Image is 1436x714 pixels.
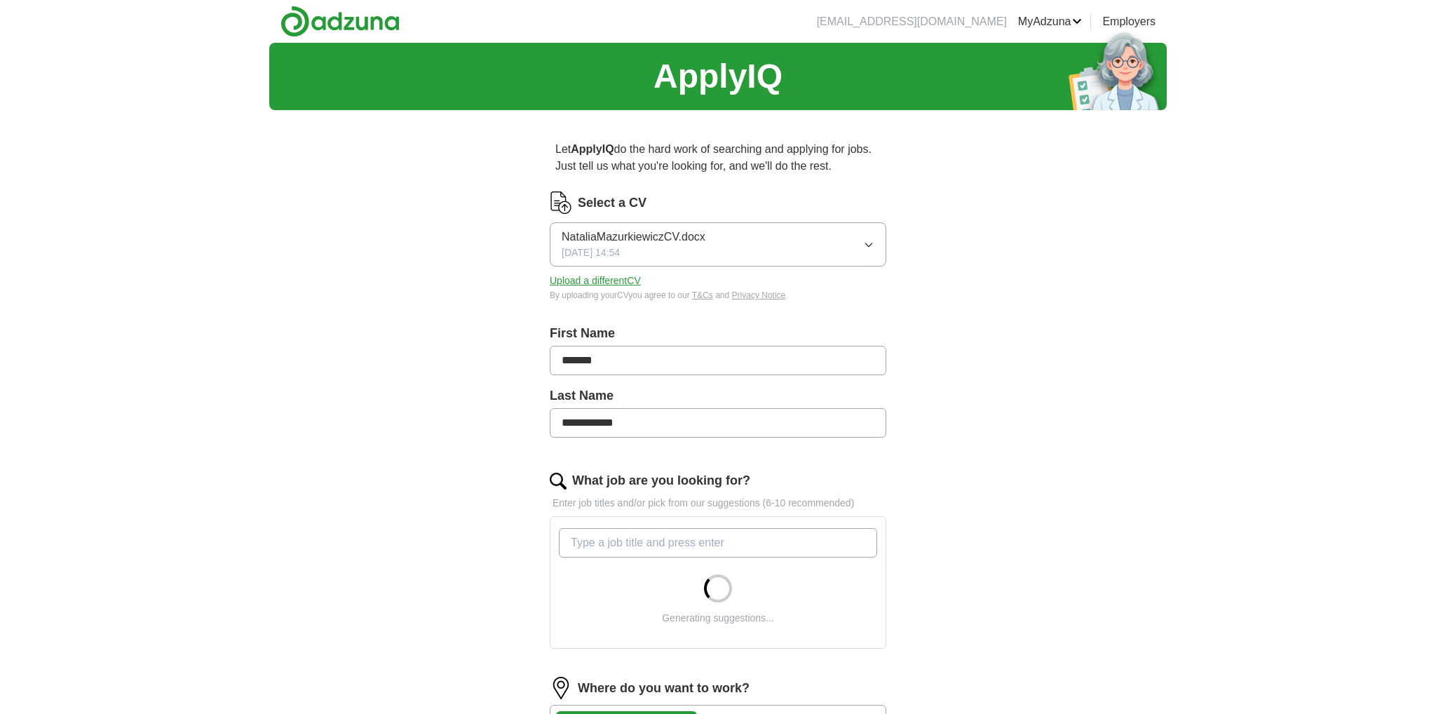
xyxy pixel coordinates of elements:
[559,528,877,558] input: Type a job title and press enter
[817,13,1007,30] li: [EMAIL_ADDRESS][DOMAIN_NAME]
[562,229,705,245] span: NataliaMazurkiewiczCV.docx
[578,679,750,698] label: Where do you want to work?
[653,51,783,102] h1: ApplyIQ
[572,471,750,490] label: What job are you looking for?
[550,191,572,214] img: CV Icon
[550,135,886,180] p: Let do the hard work of searching and applying for jobs. Just tell us what you're looking for, an...
[571,143,614,155] strong: ApplyIQ
[562,245,620,260] span: [DATE] 14:54
[550,496,886,511] p: Enter job titles and/or pick from our suggestions (6-10 recommended)
[280,6,400,37] img: Adzuna logo
[550,677,572,699] img: location.png
[550,324,886,343] label: First Name
[550,222,886,267] button: NataliaMazurkiewiczCV.docx[DATE] 14:54
[578,194,646,213] label: Select a CV
[550,274,641,288] button: Upload a differentCV
[662,611,774,626] div: Generating suggestions...
[550,473,567,490] img: search.png
[1018,13,1083,30] a: MyAdzuna
[550,386,886,405] label: Last Name
[692,290,713,300] a: T&Cs
[1102,13,1156,30] a: Employers
[732,290,786,300] a: Privacy Notice
[550,289,886,302] div: By uploading your CV you agree to our and .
